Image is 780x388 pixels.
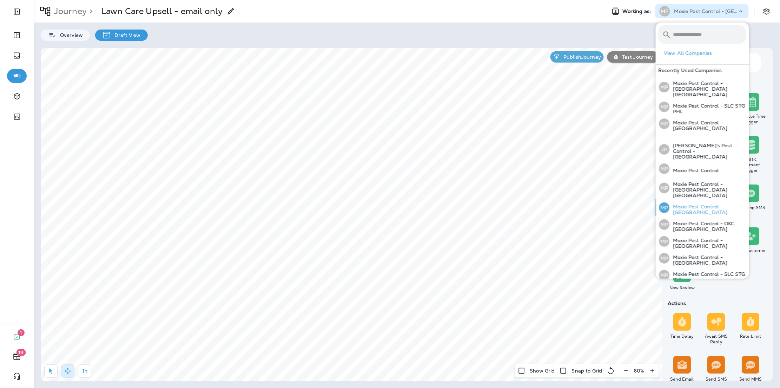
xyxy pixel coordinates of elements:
div: JP [659,144,670,155]
p: Moxie Pest Control - SLC STG PHL [670,103,746,114]
div: Send Email [667,376,698,382]
div: MP [659,219,670,230]
button: Expand Sidebar [7,5,27,19]
p: > [87,6,93,17]
div: Send SMS [701,376,733,382]
div: New Review [667,285,698,291]
p: Moxie Pest Control - [GEOGRAPHIC_DATA] [670,204,746,215]
button: Settings [760,5,773,18]
button: Test Journey [607,51,659,63]
p: Show Grid [530,368,555,374]
button: MPMoxie Pest Control - [GEOGRAPHIC_DATA] [GEOGRAPHIC_DATA] [656,76,749,98]
p: Lawn Care Upsell - email only [101,6,223,17]
p: Snap to Grid [572,368,602,374]
button: MPMoxie Pest Control [656,161,749,177]
p: Moxie Pest Control - OKC [GEOGRAPHIC_DATA] [670,221,746,232]
button: MPMoxie Pest Control - [GEOGRAPHIC_DATA] [GEOGRAPHIC_DATA] [656,177,749,199]
button: PublishJourney [550,51,604,63]
p: Moxie Pest Control - [GEOGRAPHIC_DATA] [GEOGRAPHIC_DATA] [670,80,746,97]
button: View All Companies [661,48,749,59]
p: 60 % [634,368,645,374]
div: Recently Used Companies [656,65,749,76]
button: 19 [7,350,27,364]
div: Send MMS [735,376,767,382]
div: MP [659,82,670,92]
button: MPMoxie Pest Control - [GEOGRAPHIC_DATA] [656,250,749,267]
p: Test Journey [619,54,653,60]
div: MP [659,270,670,280]
div: New Customer [735,248,767,253]
div: MP [659,253,670,264]
div: Schedule Time Trigger [735,114,767,125]
p: Moxie Pest Control - [GEOGRAPHIC_DATA] [GEOGRAPHIC_DATA] [674,8,738,14]
p: Moxie Pest Control - [GEOGRAPHIC_DATA] [670,238,746,249]
div: MP [659,102,670,112]
span: 19 [16,349,26,356]
p: Journey [51,6,87,17]
p: Moxie Pest Control [670,168,719,173]
p: Moxie Pest Control - [GEOGRAPHIC_DATA] [670,120,746,131]
button: JP[PERSON_NAME]'s Pest Control - [GEOGRAPHIC_DATA] [656,138,749,161]
span: Working as: [623,8,653,14]
div: MP [659,183,670,193]
button: MPMoxie Pest Control - [GEOGRAPHIC_DATA] [656,233,749,250]
div: MP [659,202,670,213]
div: MP [659,236,670,247]
button: MPMoxie Pest Control - SLC STG PHL [656,98,749,115]
p: Draft View [111,32,140,38]
p: Publish Journey [561,54,601,60]
button: MPMoxie Pest Control - [GEOGRAPHIC_DATA] [656,199,749,216]
p: [PERSON_NAME]'s Pest Control - [GEOGRAPHIC_DATA] [670,143,746,160]
button: MPMoxie Pest Control - [GEOGRAPHIC_DATA] [656,115,749,132]
div: MP [660,6,670,17]
button: 1 [7,330,27,344]
div: Time Delay [667,334,698,339]
p: Moxie Pest Control - [GEOGRAPHIC_DATA] [GEOGRAPHIC_DATA] [670,181,746,198]
div: MP [659,118,670,129]
div: Rate Limit [735,334,767,339]
div: Await SMS Reply [701,334,733,345]
button: MPMoxie Pest Control - OKC [GEOGRAPHIC_DATA] [656,216,749,233]
p: Moxie Pest Control - SLC STG PHL [670,271,746,283]
button: MPMoxie Pest Control - SLC STG PHL [656,267,749,284]
div: Actions [665,300,768,306]
span: 1 [18,329,25,336]
div: Static Segment Trigger [735,156,767,173]
div: MP [659,163,670,174]
div: Incoming SMS [735,205,767,211]
p: Moxie Pest Control - [GEOGRAPHIC_DATA] [670,254,746,266]
p: Overview [57,32,83,38]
